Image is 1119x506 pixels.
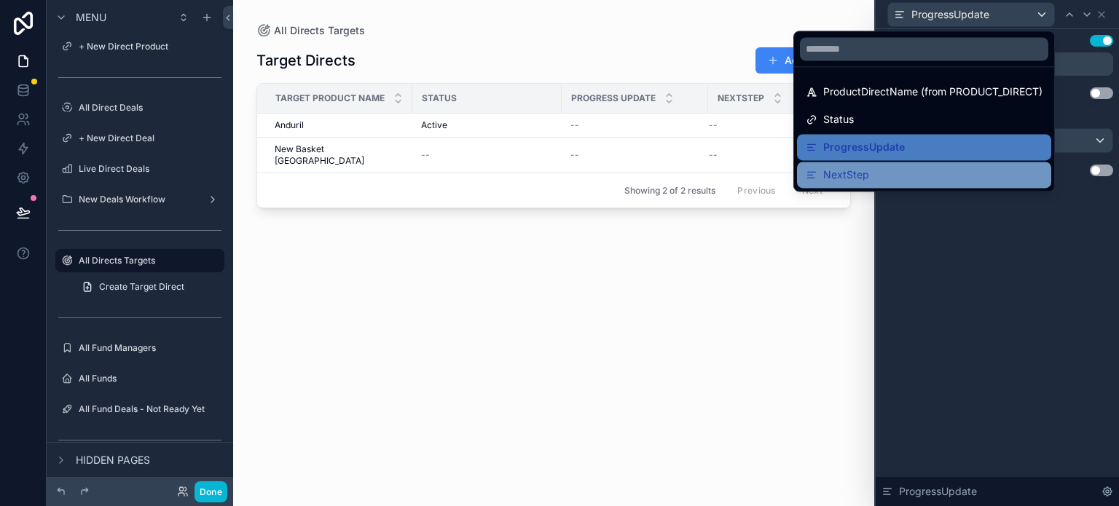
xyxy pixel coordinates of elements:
[55,188,224,211] a: New Deals Workflow
[73,275,224,299] a: Create Target Direct
[79,41,221,52] label: + New Direct Product
[55,398,224,421] a: All Fund Deals - Not Ready Yet
[79,102,221,114] label: All Direct Deals
[76,10,106,25] span: Menu
[55,367,224,390] a: All Funds
[55,127,224,150] a: + New Direct Deal
[55,336,224,360] a: All Fund Managers
[79,133,221,144] label: + New Direct Deal
[55,157,224,181] a: Live Direct Deals
[55,35,224,58] a: + New Direct Product
[79,373,221,384] label: All Funds
[823,111,854,128] span: Status
[76,453,150,467] span: Hidden pages
[79,194,201,205] label: New Deals Workflow
[823,83,1043,100] span: ProductDirectName (from PRODUCT_DIRECT)
[624,185,715,197] span: Showing 2 of 2 results
[79,342,221,354] label: All Fund Managers
[422,92,457,104] span: Status
[718,92,764,104] span: NextStep
[571,92,656,104] span: Progress Update
[79,255,216,266] label: All Directs Targets
[275,92,385,104] span: Target Product Name
[79,403,221,415] label: All Fund Deals - Not Ready Yet
[195,481,227,502] button: Done
[79,163,221,175] label: Live Direct Deals
[55,96,224,119] a: All Direct Deals
[99,281,184,293] span: Create Target Direct
[823,166,869,183] span: NextStep
[55,249,224,272] a: All Directs Targets
[823,138,905,156] span: ProgressUpdate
